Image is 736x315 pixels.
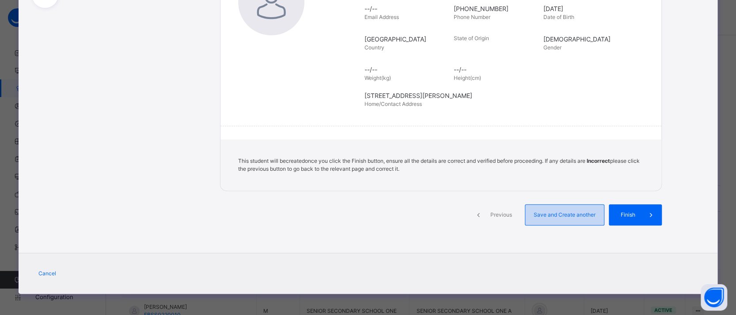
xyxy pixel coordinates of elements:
[454,65,539,74] span: --/--
[454,35,489,41] span: State of Origin
[543,4,629,13] span: [DATE]
[364,75,391,81] span: Weight(kg)
[364,34,449,44] span: [GEOGRAPHIC_DATA]
[587,157,610,164] b: Incorrect
[364,65,449,74] span: --/--
[364,14,398,20] span: Email Address
[238,157,640,172] span: This student will be created once you click the Finish button, ensure all the details are correct...
[364,44,384,51] span: Country
[454,75,481,81] span: Height(cm)
[489,211,513,219] span: Previous
[364,91,648,100] span: [STREET_ADDRESS][PERSON_NAME]
[543,44,561,51] span: Gender
[364,101,421,107] span: Home/Contact Address
[615,211,641,219] span: Finish
[364,4,449,13] span: --/--
[38,270,56,277] span: Cancel
[701,284,727,311] button: Open asap
[454,4,539,13] span: [PHONE_NUMBER]
[543,34,629,44] span: [DEMOGRAPHIC_DATA]
[454,14,490,20] span: Phone Number
[543,14,574,20] span: Date of Birth
[532,211,597,219] span: Save and Create another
